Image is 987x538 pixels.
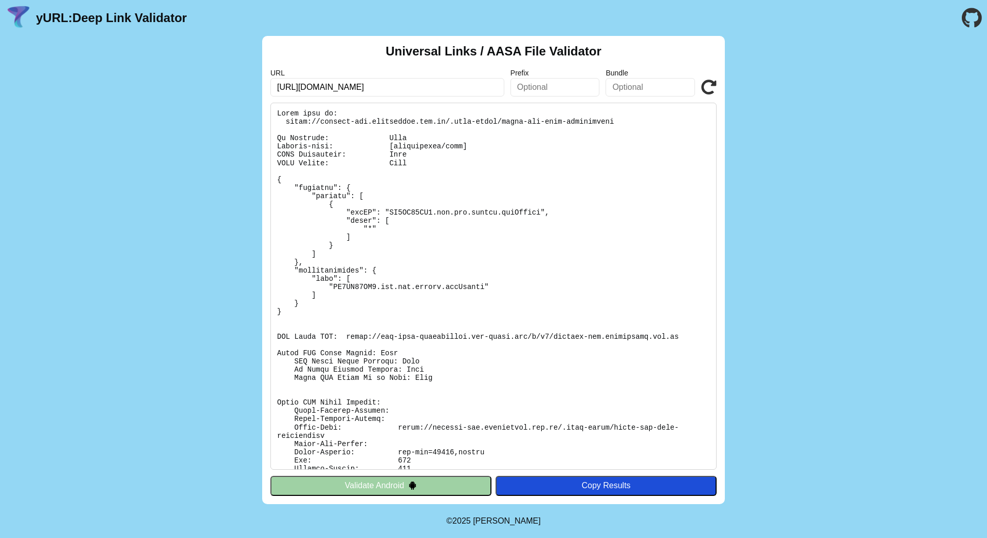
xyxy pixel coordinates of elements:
[386,44,601,59] h2: Universal Links / AASA File Validator
[452,516,471,525] span: 2025
[510,69,600,77] label: Prefix
[606,69,695,77] label: Bundle
[270,476,491,495] button: Validate Android
[501,481,711,490] div: Copy Results
[270,78,504,97] input: Required
[473,516,541,525] a: Michael Ibragimchayev's Personal Site
[270,69,504,77] label: URL
[446,504,540,538] footer: ©
[5,5,32,31] img: yURL Logo
[510,78,600,97] input: Optional
[496,476,717,495] button: Copy Results
[408,481,417,490] img: droidIcon.svg
[36,11,187,25] a: yURL:Deep Link Validator
[606,78,695,97] input: Optional
[270,103,717,470] pre: Lorem ipsu do: sitam://consect-adi.elitseddoe.tem.in/.utla-etdol/magna-ali-enim-adminimveni Qu No...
